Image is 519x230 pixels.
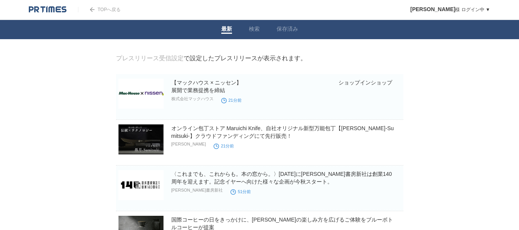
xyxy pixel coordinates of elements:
time: 21分前 [221,98,242,103]
a: 最新 [221,26,232,34]
a: [PERSON_NAME]様 ログイン中 ▼ [410,7,490,12]
img: オンライン包丁ストア Maruichi Knife、自社オリジナル新型万能包丁【墨月-Sumitsuki-】クラウドファンディングにて先行販売！ [118,124,164,154]
span: [PERSON_NAME] [410,6,455,12]
a: オンライン包丁ストア Maruichi Knife、自社オリジナル新型万能包丁【[PERSON_NAME]-Sumitsuki-】クラウドファンディングにて先行販売！ [171,125,394,139]
p: [PERSON_NAME] [171,142,206,146]
a: プレスリリース受信設定 [116,55,184,61]
img: arrow.png [90,7,95,12]
time: 21分前 [214,144,234,148]
div: で設定したプレスリリースが表示されます。 [116,55,307,63]
time: 51分前 [230,189,251,194]
p: 株式会社マックハウス [171,96,214,102]
a: TOPへ戻る [78,7,121,12]
img: 【マックハウス × ニッセン】 ショップインショップ展開で業務提携を締結 [118,79,164,109]
img: 〈これまでも、これからも。本の窓から。〉2026年5月に河出書房新社は創業140周年を迎えます。記念イヤーへ向けた様々な企画が今秋スタート。 [118,170,164,200]
a: 【マックハウス × ニッセン】 ショップインショップ展開で業務提携を締結 [171,79,393,93]
a: 保存済み [277,26,298,34]
a: 検索 [249,26,260,34]
img: logo.png [29,6,66,13]
a: 〈これまでも、これからも。本の窓から。〉[DATE]に[PERSON_NAME]書房新社は創業140周年を迎えます。記念イヤーへ向けた様々な企画が今秋スタート。 [171,171,392,185]
p: [PERSON_NAME]書房新社 [171,187,223,193]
